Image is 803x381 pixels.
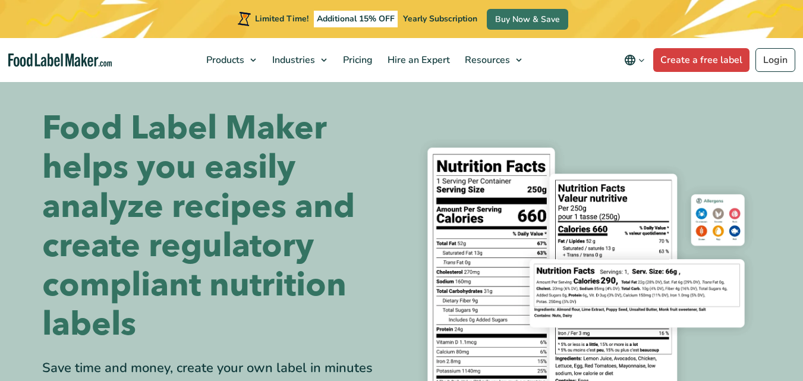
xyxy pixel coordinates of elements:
[199,38,262,82] a: Products
[265,38,333,82] a: Industries
[269,53,316,67] span: Industries
[653,48,750,72] a: Create a free label
[755,48,795,72] a: Login
[487,9,568,30] a: Buy Now & Save
[403,13,477,24] span: Yearly Subscription
[255,13,308,24] span: Limited Time!
[336,38,377,82] a: Pricing
[616,48,653,72] button: Change language
[384,53,451,67] span: Hire an Expert
[461,53,511,67] span: Resources
[339,53,374,67] span: Pricing
[458,38,528,82] a: Resources
[42,109,393,344] h1: Food Label Maker helps you easily analyze recipes and create regulatory compliant nutrition labels
[8,53,112,67] a: Food Label Maker homepage
[203,53,245,67] span: Products
[314,11,398,27] span: Additional 15% OFF
[380,38,455,82] a: Hire an Expert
